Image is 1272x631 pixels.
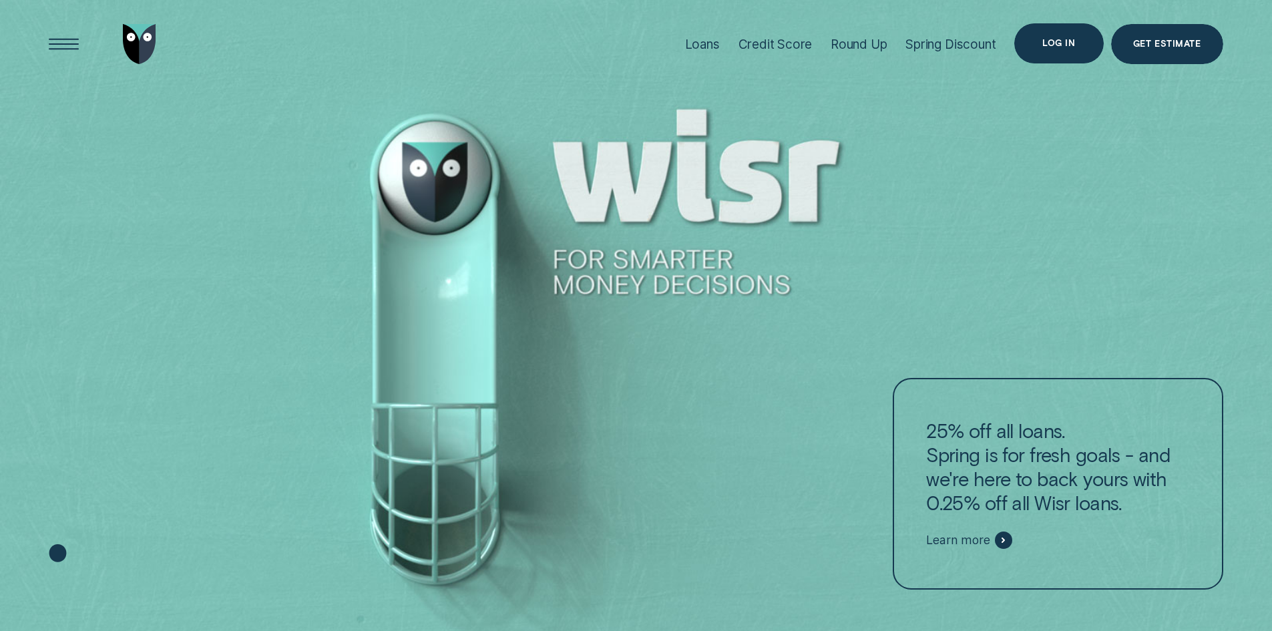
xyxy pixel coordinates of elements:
a: 25% off all loans.Spring is for fresh goals - and we're here to back yours with 0.25% off all Wis... [893,378,1223,590]
p: 25% off all loans. Spring is for fresh goals - and we're here to back yours with 0.25% off all Wi... [926,419,1189,515]
a: Get Estimate [1111,24,1223,64]
div: Round Up [831,37,887,52]
button: Open Menu [44,24,84,64]
div: Loans [685,37,720,52]
img: Wisr [123,24,156,64]
div: Log in [1042,39,1075,47]
span: Learn more [926,533,990,548]
button: Log in [1014,23,1103,63]
div: Credit Score [738,37,813,52]
div: Spring Discount [905,37,996,52]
